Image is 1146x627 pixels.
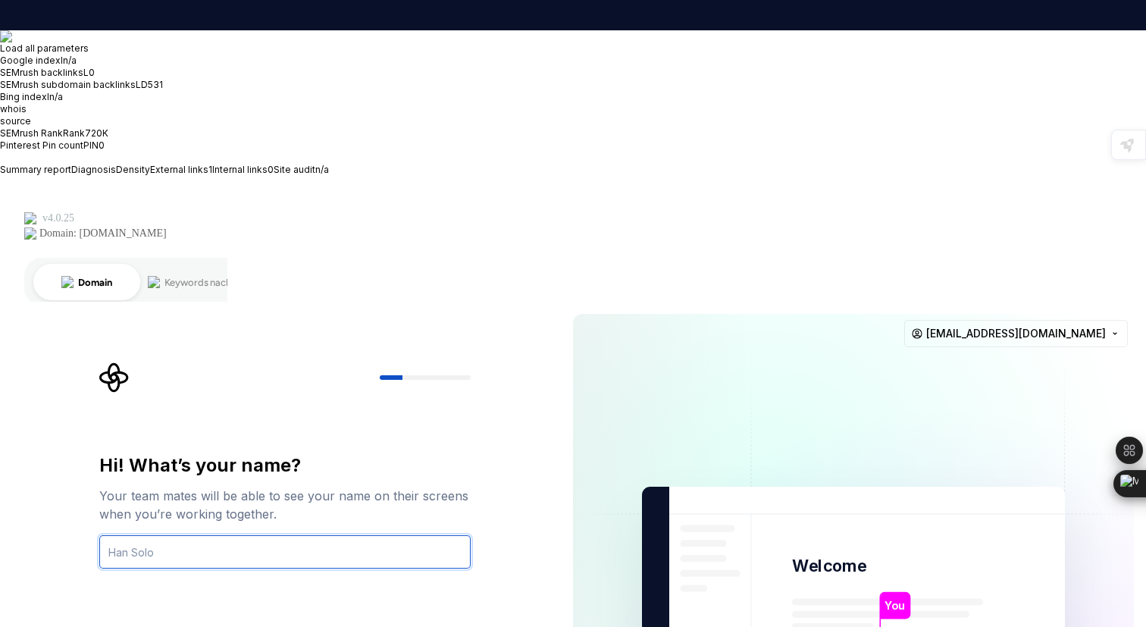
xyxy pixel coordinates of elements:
a: 720K [85,127,108,139]
button: [EMAIL_ADDRESS][DOMAIN_NAME] [904,320,1128,347]
svg: Supernova Logo [99,362,130,393]
span: PIN [83,140,99,151]
span: I [61,55,63,66]
img: logo_orange.svg [24,24,36,36]
a: n/a [63,55,77,66]
div: v 4.0.25 [42,24,74,36]
div: Domain [78,89,111,99]
span: LD [136,79,148,90]
span: Diagnosis [71,164,116,175]
a: 0 [89,67,95,78]
span: Site audit [274,164,315,175]
p: Welcome [792,555,866,577]
span: [EMAIL_ADDRESS][DOMAIN_NAME] [926,326,1106,341]
span: n/a [315,164,329,175]
span: Internal links [212,164,268,175]
span: 0 [268,164,274,175]
a: Site auditn/a [274,164,329,175]
a: 531 [148,79,163,90]
span: Density [116,164,150,175]
img: website_grey.svg [24,39,36,52]
span: L [83,67,89,78]
a: 0 [99,140,105,151]
div: Hi! What’s your name? [99,453,471,478]
span: I [47,91,49,102]
input: Han Solo [99,535,471,569]
img: tab_keywords_by_traffic_grey.svg [148,88,160,100]
img: tab_domain_overview_orange.svg [61,88,74,100]
a: n/a [49,91,63,102]
div: Domain: [DOMAIN_NAME] [39,39,167,52]
span: 1 [208,164,212,175]
div: Your team mates will be able to see your name on their screens when you’re working together. [99,487,471,523]
span: External links [150,164,208,175]
div: Keywords nach Traffic [164,89,261,99]
p: You [885,597,905,614]
span: Rank [63,127,85,139]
